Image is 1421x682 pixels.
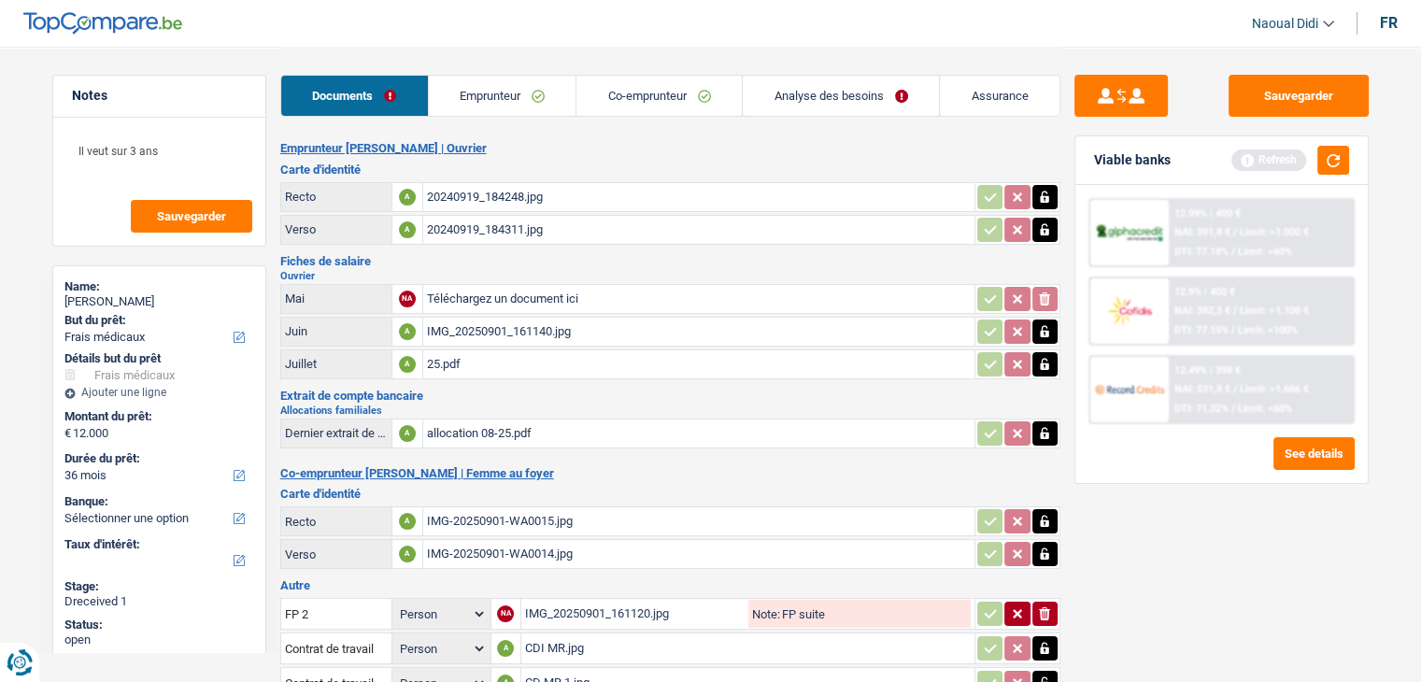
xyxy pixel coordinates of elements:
div: A [399,356,416,373]
a: Documents [281,76,428,116]
div: A [399,323,416,340]
span: Limit: >1.666 € [1240,383,1309,395]
div: IMG-20250901-WA0015.jpg [427,507,971,535]
span: / [1233,305,1237,317]
div: 12.9% | 400 € [1174,286,1235,298]
div: 20240919_184311.jpg [427,216,971,244]
img: AlphaCredit [1095,222,1164,244]
span: Naoual Didi [1252,16,1318,32]
div: NA [497,605,514,622]
div: A [497,640,514,657]
div: IMG-20250901-WA0014.jpg [427,540,971,568]
img: Cofidis [1095,293,1164,328]
span: Limit: <60% [1238,403,1292,415]
span: / [1233,226,1237,238]
div: 25.pdf [427,350,971,378]
h3: Extrait de compte bancaire [280,390,1060,402]
div: Status: [64,618,254,632]
h3: Fiches de salaire [280,255,1060,267]
div: Dernier extrait de compte pour vos allocations familiales [285,426,388,440]
div: open [64,632,254,647]
div: Refresh [1231,149,1306,170]
h3: Carte d'identité [280,488,1060,500]
div: Juin [285,324,388,338]
div: 12.49% | 398 € [1174,364,1241,377]
label: Montant du prêt: [64,409,250,424]
h3: Carte d'identité [280,163,1060,176]
div: Détails but du prêt [64,351,254,366]
button: See details [1273,437,1355,470]
button: Sauvegarder [131,200,252,233]
div: Name: [64,279,254,294]
span: € [64,426,71,441]
a: Assurance [940,76,1059,116]
div: A [399,425,416,442]
label: Note: [748,608,780,620]
div: Recto [285,190,388,204]
label: Taux d'intérêt: [64,537,250,552]
div: A [399,513,416,530]
div: A [399,546,416,562]
h5: Notes [72,88,247,104]
label: Banque: [64,494,250,509]
button: Sauvegarder [1229,75,1369,117]
span: Limit: >1.100 € [1240,305,1309,317]
div: A [399,189,416,206]
div: CDI MR.jpg [525,634,971,662]
img: Record Credits [1095,372,1164,406]
a: Naoual Didi [1237,8,1334,39]
div: IMG_20250901_161140.jpg [427,318,971,346]
span: DTI: 71.32% [1174,403,1229,415]
div: Mai [285,291,388,305]
div: [PERSON_NAME] [64,294,254,309]
a: Emprunteur [429,76,576,116]
div: A [399,221,416,238]
a: Analyse des besoins [743,76,939,116]
span: / [1231,324,1235,336]
div: Viable banks [1094,152,1171,168]
span: / [1231,246,1235,258]
h2: Co-emprunteur [PERSON_NAME] | Femme au foyer [280,466,1060,481]
label: Durée du prêt: [64,451,250,466]
div: allocation 08-25.pdf [427,419,971,448]
span: NAI: 392,3 € [1174,305,1230,317]
h3: Autre [280,579,1060,591]
h2: Allocations familiales [280,405,1060,416]
div: Juillet [285,357,388,371]
span: Sauvegarder [157,210,226,222]
span: Limit: >1.000 € [1240,226,1309,238]
span: Limit: <60% [1238,246,1292,258]
a: Co-emprunteur [576,76,742,116]
h2: Emprunteur [PERSON_NAME] | Ouvrier [280,141,1060,156]
span: NAI: 531,8 € [1174,383,1230,395]
span: / [1231,403,1235,415]
div: Recto [285,515,388,529]
span: DTI: 77.15% [1174,324,1229,336]
span: Limit: <100% [1238,324,1298,336]
span: DTI: 77.18% [1174,246,1229,258]
label: But du prêt: [64,313,250,328]
div: Verso [285,547,388,561]
span: NAI: 391,8 € [1174,226,1230,238]
div: 12.99% | 400 € [1174,207,1241,220]
div: Stage: [64,579,254,594]
div: NA [399,291,416,307]
div: IMG_20250901_161120.jpg [525,600,746,628]
div: 20240919_184248.jpg [427,183,971,211]
h2: Ouvrier [280,271,1060,281]
div: Verso [285,222,388,236]
div: Dreceived 1 [64,594,254,609]
div: fr [1380,14,1398,32]
span: / [1233,383,1237,395]
img: TopCompare Logo [23,12,182,35]
div: Ajouter une ligne [64,386,254,399]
